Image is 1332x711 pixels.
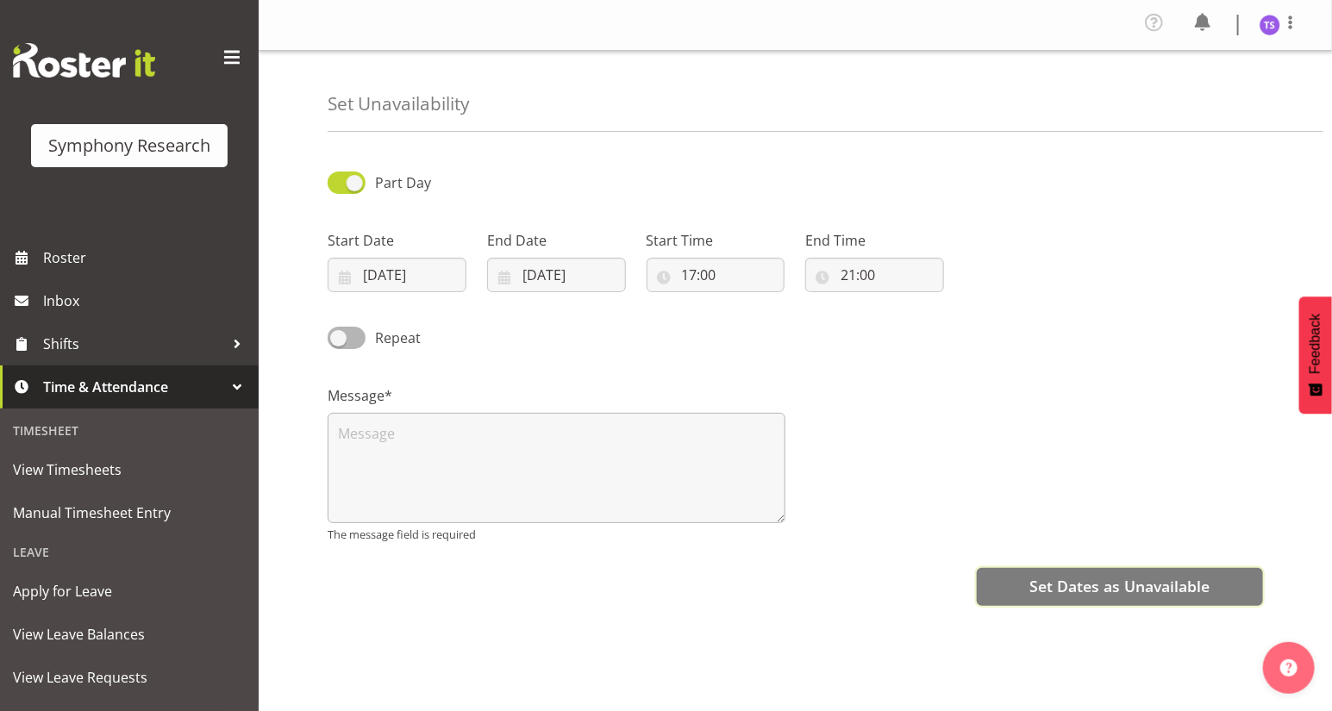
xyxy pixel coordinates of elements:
[328,385,785,406] label: Message*
[4,534,254,570] div: Leave
[375,173,431,192] span: Part Day
[487,258,626,292] input: Click to select...
[4,491,254,534] a: Manual Timesheet Entry
[647,230,785,251] label: Start Time
[4,656,254,699] a: View Leave Requests
[977,568,1263,606] button: Set Dates as Unavailable
[805,230,944,251] label: End Time
[1260,15,1280,35] img: titi-strickland1975.jpg
[13,500,246,526] span: Manual Timesheet Entry
[647,258,785,292] input: Click to select...
[4,448,254,491] a: View Timesheets
[4,413,254,448] div: Timesheet
[1299,296,1332,414] button: Feedback - Show survey
[13,578,246,604] span: Apply for Leave
[328,94,469,114] h4: Set Unavailability
[805,258,944,292] input: Click to select...
[13,664,246,690] span: View Leave Requests
[366,327,421,348] span: Repeat
[13,43,155,78] img: Rosterit website logo
[4,570,254,613] a: Apply for Leave
[43,245,250,271] span: Roster
[1308,314,1323,374] span: Feedback
[13,621,246,647] span: View Leave Balances
[43,288,250,314] span: Inbox
[328,527,785,543] p: The message field is required
[487,230,626,251] label: End Date
[1280,659,1298,677] img: help-xxl-2.png
[1029,575,1210,597] span: Set Dates as Unavailable
[43,374,224,400] span: Time & Attendance
[328,230,466,251] label: Start Date
[328,258,466,292] input: Click to select...
[13,457,246,483] span: View Timesheets
[43,331,224,357] span: Shifts
[48,133,210,159] div: Symphony Research
[4,613,254,656] a: View Leave Balances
